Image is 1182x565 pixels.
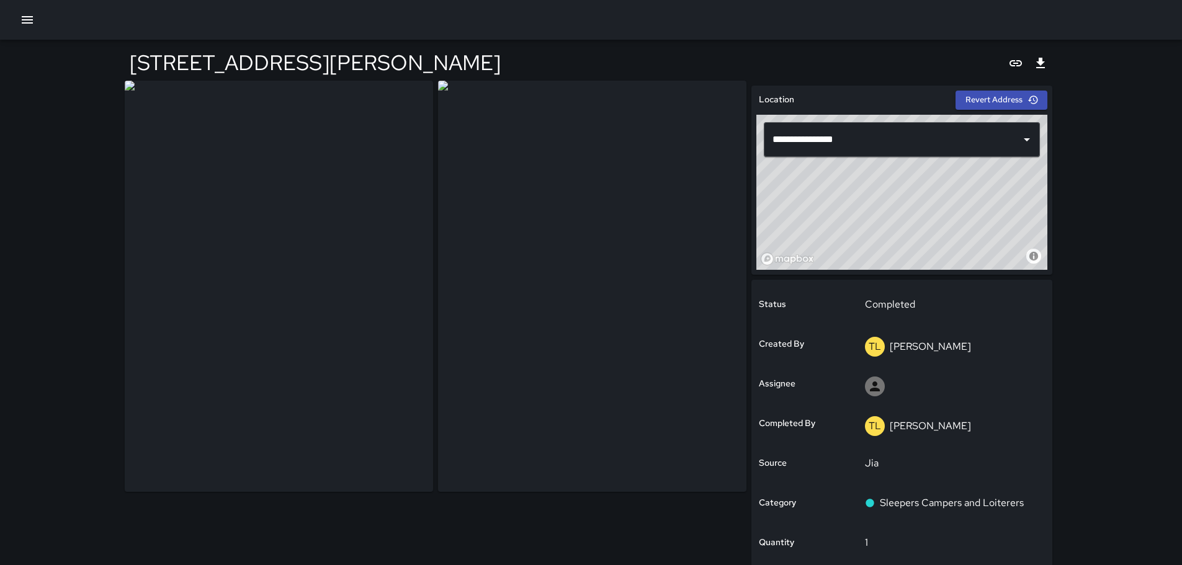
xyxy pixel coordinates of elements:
[890,419,971,432] p: [PERSON_NAME]
[880,496,1024,510] p: Sleepers Campers and Loiterers
[865,456,1037,471] p: Jia
[869,419,881,434] p: TL
[869,339,881,354] p: TL
[759,417,815,430] h6: Completed By
[759,377,795,391] h6: Assignee
[1003,51,1028,76] button: Copy link
[865,297,1037,312] p: Completed
[125,81,433,492] img: request_images%2F3002a070-8f8b-11f0-99a1-9bb10f6c1303
[865,535,1037,550] p: 1
[1018,131,1036,148] button: Open
[759,337,804,351] h6: Created By
[438,81,746,492] img: request_images%2F31f1c640-8f8b-11f0-99a1-9bb10f6c1303
[759,496,796,510] h6: Category
[759,298,786,311] h6: Status
[1028,51,1053,76] button: Export
[956,91,1047,110] button: Revert Address
[890,340,971,353] p: [PERSON_NAME]
[759,456,787,470] h6: Source
[130,50,501,76] h4: [STREET_ADDRESS][PERSON_NAME]
[759,536,794,549] h6: Quantity
[759,93,794,107] h6: Location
